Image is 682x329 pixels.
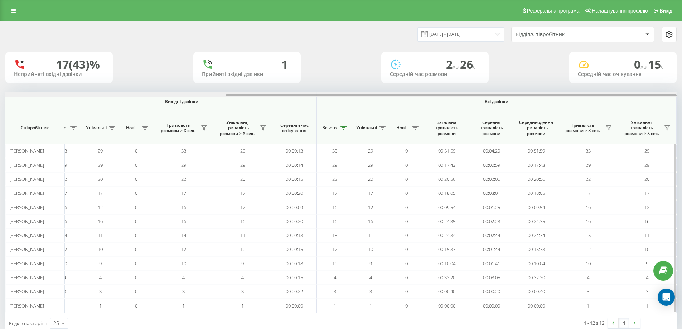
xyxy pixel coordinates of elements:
td: 00:00:13 [272,144,317,158]
span: 12 [332,246,337,252]
span: 17 [644,190,649,196]
span: 9 [646,260,648,267]
span: 12 [586,246,591,252]
td: 00:01:25 [469,200,514,214]
td: 00:08:05 [469,271,514,285]
span: 4 [182,274,185,281]
span: 16 [586,218,591,224]
div: 25 [53,320,59,327]
span: 29 [368,147,373,154]
span: 1 [182,303,185,309]
span: 10 [644,246,649,252]
span: 12 [644,204,649,211]
td: 00:24:35 [424,214,469,228]
span: 16 [332,204,337,211]
span: 0 [135,303,137,309]
span: [PERSON_NAME] [9,176,44,182]
span: 0 [405,190,408,196]
span: 1 [587,303,589,309]
span: 1 [241,303,244,309]
td: 00:00:20 [272,186,317,200]
span: 2 [446,57,460,72]
span: хв [640,63,648,71]
span: Нові [122,125,140,131]
td: 00:00:40 [424,285,469,299]
td: 00:24:34 [514,228,558,242]
span: Унікальні [86,125,107,131]
td: 00:00:15 [272,242,317,256]
span: 0 [405,147,408,154]
span: [PERSON_NAME] [9,303,44,309]
span: Середня тривалість розмови [474,120,508,136]
span: 3 [369,288,372,295]
span: 3 [241,288,244,295]
span: 10 [586,260,591,267]
span: 0 [405,288,408,295]
span: 12 [181,246,186,252]
span: 16 [98,218,103,224]
span: 0 [135,190,137,196]
td: 00:10:04 [514,257,558,271]
span: 22 [586,176,591,182]
td: 00:00:09 [272,200,317,214]
span: 20 [644,176,649,182]
span: 1 [99,303,102,309]
td: 00:10:04 [424,257,469,271]
span: 3 [334,288,336,295]
span: Реферальна програма [527,8,580,14]
span: Загальна тривалість розмови [430,120,464,136]
span: 20 [98,176,103,182]
td: 00:01:44 [469,242,514,256]
span: 0 [405,204,408,211]
span: хв [453,63,460,71]
span: 29 [181,162,186,168]
td: 00:17:43 [424,158,469,172]
span: Налаштування профілю [592,8,648,14]
span: 12 [98,204,103,211]
span: c [661,63,664,71]
span: 9 [369,260,372,267]
td: 00:09:54 [424,200,469,214]
span: 33 [586,147,591,154]
td: 00:20:56 [514,172,558,186]
span: 12 [368,204,373,211]
span: 10 [98,246,103,252]
span: 12 [240,204,245,211]
span: 0 [135,147,137,154]
span: 26 [460,57,476,72]
span: 0 [405,260,408,267]
span: 15 [332,232,337,238]
span: 0 [405,303,408,309]
span: Унікальні, тривалість розмови > Х сек. [621,120,662,136]
span: Середньоденна тривалість розмови [519,120,553,136]
td: 00:00:20 [272,214,317,228]
td: 00:00:20 [469,285,514,299]
td: 00:00:14 [272,158,317,172]
span: [PERSON_NAME] [9,246,44,252]
span: 22 [181,176,186,182]
span: Тривалість розмови > Х сек. [158,122,199,134]
span: 1 [369,303,372,309]
div: Відділ/Співробітник [516,32,601,38]
span: 9 [241,260,244,267]
span: 0 [135,274,137,281]
td: 00:00:15 [272,271,317,285]
span: 17 [240,190,245,196]
span: c [473,63,476,71]
span: [PERSON_NAME] [9,147,44,154]
span: 22 [332,176,337,182]
span: 1 [646,303,648,309]
span: 0 [135,246,137,252]
div: 1 - 12 з 12 [584,319,604,326]
div: Середній час очікування [578,71,668,77]
td: 00:15:33 [424,242,469,256]
td: 00:00:00 [469,299,514,313]
span: 16 [586,204,591,211]
td: 00:00:15 [272,172,317,186]
span: 3 [182,288,185,295]
span: 29 [644,162,649,168]
div: Open Intercom Messenger [658,289,675,306]
span: 29 [240,162,245,168]
span: 16 [240,218,245,224]
td: 00:00:00 [424,299,469,313]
